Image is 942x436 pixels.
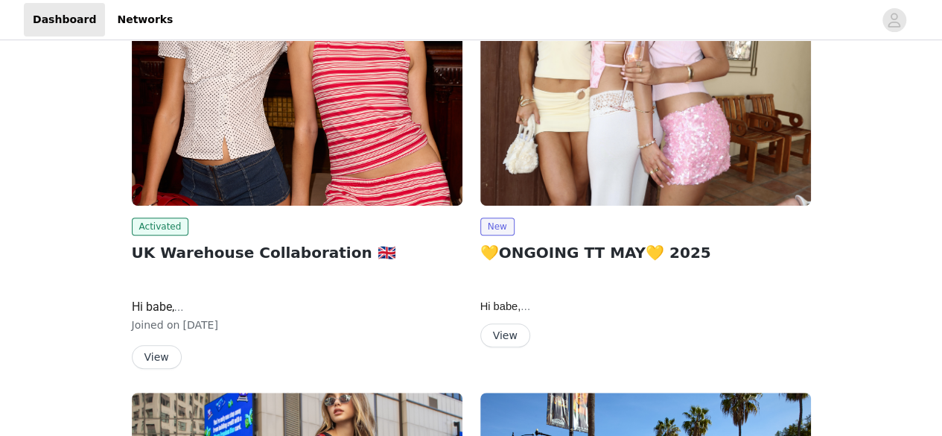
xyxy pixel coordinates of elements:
[132,345,182,369] button: View
[24,3,105,37] a: Dashboard
[132,319,180,331] span: Joined on
[887,8,901,32] div: avatar
[480,330,530,341] a: View
[480,323,530,347] button: View
[480,218,515,236] span: New
[108,3,182,37] a: Networks
[480,241,811,264] h2: 💛ONGOING TT MAY💛 2025
[132,352,182,363] a: View
[480,300,531,312] span: Hi babe,
[132,241,462,264] h2: UK Warehouse Collaboration 🇬🇧
[132,300,184,314] span: Hi babe,
[132,218,189,236] span: Activated
[183,319,218,331] span: [DATE]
